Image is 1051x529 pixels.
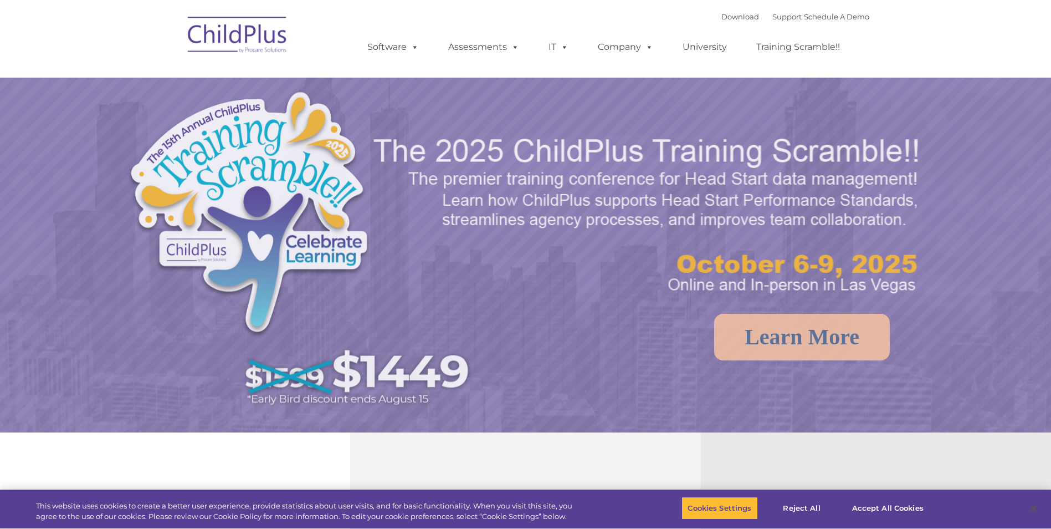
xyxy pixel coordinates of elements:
[182,9,293,64] img: ChildPlus by Procare Solutions
[1021,496,1045,521] button: Close
[767,497,837,520] button: Reject All
[745,36,851,58] a: Training Scramble!!
[721,12,759,21] a: Download
[437,36,530,58] a: Assessments
[537,36,580,58] a: IT
[671,36,738,58] a: University
[681,497,757,520] button: Cookies Settings
[36,501,578,522] div: This website uses cookies to create a better user experience, provide statistics about user visit...
[772,12,802,21] a: Support
[721,12,869,21] font: |
[846,497,930,520] button: Accept All Cookies
[714,314,890,360] a: Learn More
[587,36,664,58] a: Company
[356,36,430,58] a: Software
[804,12,869,21] a: Schedule A Demo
